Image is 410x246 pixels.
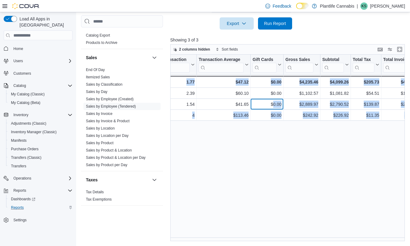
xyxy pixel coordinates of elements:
[11,111,72,119] span: Inventory
[1,216,75,224] button: Settings
[13,71,31,76] span: Customers
[13,46,23,51] span: Home
[253,78,281,86] div: $0.00
[86,177,98,183] h3: Taxes
[86,97,134,101] a: Sales by Employee (Created)
[86,75,110,79] a: Itemized Sales
[11,45,26,52] a: Home
[86,67,105,72] span: End Of Day
[9,120,49,127] a: Adjustments (Classic)
[11,155,41,160] span: Transfers (Classic)
[285,78,318,86] div: $4,235.46
[1,81,75,90] button: Catalog
[86,55,97,61] h3: Sales
[11,111,31,119] button: Inventory
[11,187,29,194] button: Reports
[6,162,75,170] button: Transfers
[171,46,213,53] button: 2 columns hidden
[6,203,75,212] button: Reports
[1,186,75,195] button: Reports
[11,175,72,182] span: Operations
[357,2,358,10] p: |
[322,78,349,86] div: $4,099.26
[376,46,384,53] button: Keyboard shortcuts
[11,216,29,224] a: Settings
[258,17,292,30] button: Run Report
[6,98,75,107] button: My Catalog (Beta)
[12,3,40,9] img: Cova
[11,205,24,210] span: Reports
[170,37,407,43] p: Showing 3 of 3
[86,148,132,153] span: Sales by Product & Location
[13,218,27,223] span: Settings
[9,195,38,203] a: Dashboards
[81,66,163,171] div: Sales
[320,2,354,10] p: Plantlife Cannabis
[86,197,112,202] span: Tax Exemptions
[13,112,28,117] span: Inventory
[86,119,129,123] a: Sales by Invoice & Product
[9,162,29,170] a: Transfers
[151,176,158,184] button: Taxes
[1,111,75,119] button: Inventory
[86,148,132,152] a: Sales by Product & Location
[86,112,112,116] a: Sales by Invoice
[6,195,75,203] a: Dashboards
[9,204,72,211] span: Reports
[86,104,136,109] a: Sales by Employee (Tendered)
[86,55,150,61] button: Sales
[86,33,110,37] a: Catalog Export
[86,97,134,102] span: Sales by Employee (Created)
[9,99,43,106] a: My Catalog (Beta)
[11,82,28,89] button: Catalog
[11,121,46,126] span: Adjustments (Classic)
[9,128,59,136] a: Inventory Manager (Classic)
[9,145,72,153] span: Purchase Orders
[11,130,57,134] span: Inventory Manager (Classic)
[11,100,41,105] span: My Catalog (Beta)
[11,82,72,89] span: Catalog
[11,216,72,224] span: Settings
[1,44,75,53] button: Home
[353,78,379,86] div: $205.73
[11,45,72,52] span: Home
[86,126,115,130] a: Sales by Location
[86,89,108,94] span: Sales by Day
[9,91,47,98] a: My Catalog (Classic)
[11,147,39,152] span: Purchase Orders
[151,54,158,61] button: Sales
[362,2,366,10] span: KS
[86,141,114,145] span: Sales by Product
[146,78,195,86] div: 1.77
[179,47,210,52] span: 2 columns hidden
[86,40,117,45] span: Products to Archive
[13,59,23,63] span: Users
[370,2,405,10] p: [PERSON_NAME]
[11,70,72,77] span: Customers
[9,162,72,170] span: Transfers
[199,78,249,86] div: $47.12
[11,138,27,143] span: Manifests
[9,99,72,106] span: My Catalog (Beta)
[213,46,240,53] button: Sort fields
[6,90,75,98] button: My Catalog (Classic)
[86,190,104,194] span: Tax Details
[9,204,26,211] a: Reports
[9,120,72,127] span: Adjustments (Classic)
[1,57,75,65] button: Users
[6,128,75,136] button: Inventory Manager (Classic)
[4,41,72,240] nav: Complex example
[86,82,122,87] a: Sales by Classification
[222,47,238,52] span: Sort fields
[273,3,291,9] span: Feedback
[11,57,25,65] button: Users
[6,153,75,162] button: Transfers (Classic)
[11,175,34,182] button: Operations
[13,176,31,181] span: Operations
[86,155,146,160] a: Sales by Product & Location per Day
[86,162,127,167] span: Sales by Product per Day
[17,16,72,28] span: Load All Apps in [GEOGRAPHIC_DATA]
[86,111,112,116] span: Sales by Invoice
